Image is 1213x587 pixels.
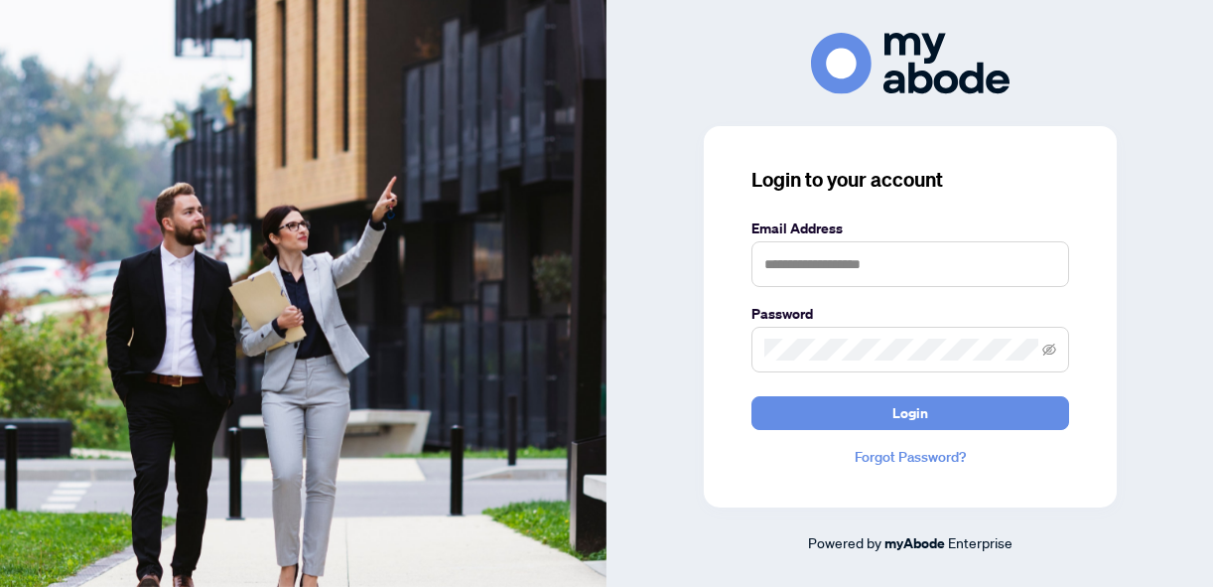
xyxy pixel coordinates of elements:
[811,33,1010,93] img: ma-logo
[751,446,1069,468] a: Forgot Password?
[751,218,1069,239] label: Email Address
[751,396,1069,430] button: Login
[1042,343,1056,357] span: eye-invisible
[808,533,881,551] span: Powered by
[892,397,928,429] span: Login
[751,303,1069,325] label: Password
[948,533,1012,551] span: Enterprise
[884,532,945,554] a: myAbode
[751,166,1069,194] h3: Login to your account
